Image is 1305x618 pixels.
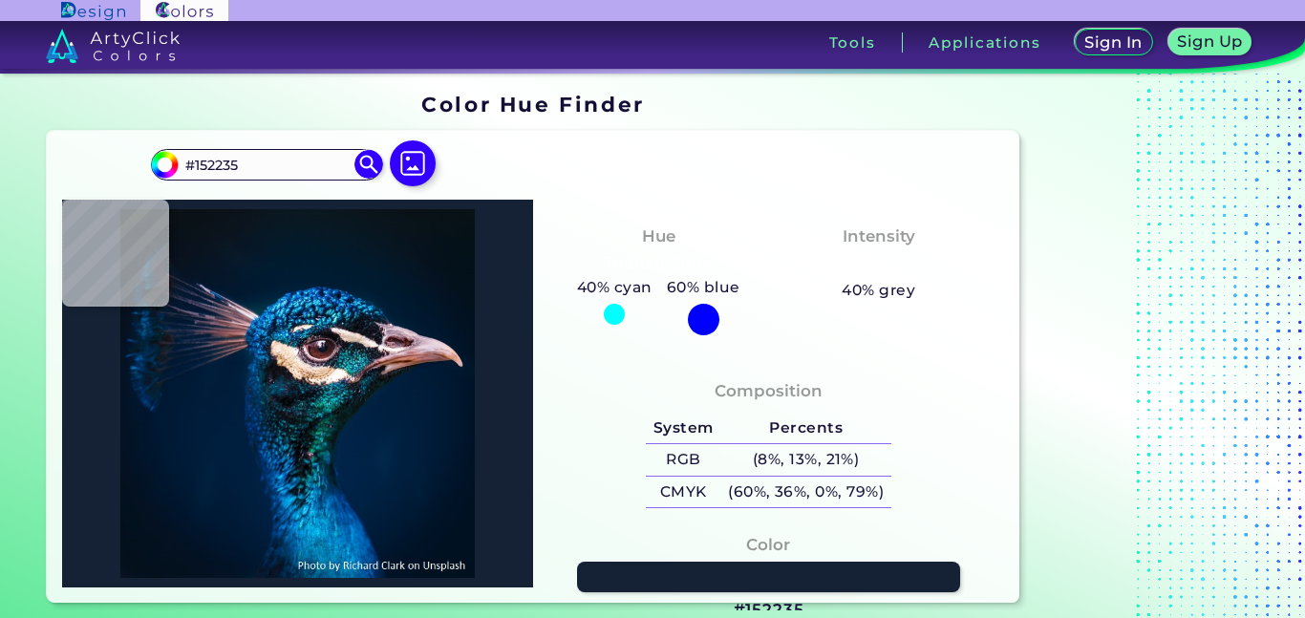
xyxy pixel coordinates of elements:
img: img_pavlin.jpg [72,209,524,578]
h5: RGB [646,444,720,476]
h5: System [646,413,720,444]
h3: Medium [834,252,924,275]
h4: Composition [715,377,823,405]
img: logo_artyclick_colors_white.svg [46,29,181,63]
h4: Color [746,531,790,559]
h4: Intensity [843,223,915,250]
a: Sign In [1078,31,1149,55]
h5: Sign Up [1180,34,1240,49]
h5: Sign In [1087,35,1140,50]
h5: (8%, 13%, 21%) [720,444,890,476]
img: icon search [354,150,383,179]
img: ArtyClick Design logo [61,2,125,20]
h5: Percents [720,413,890,444]
a: Sign Up [1171,31,1248,55]
h1: Color Hue Finder [421,90,644,118]
h3: Tealish Blue [596,252,721,275]
h5: 60% blue [659,275,747,300]
h4: Hue [642,223,675,250]
h5: 40% grey [842,278,915,303]
input: type color.. [179,152,356,178]
h5: CMYK [646,477,720,508]
h5: 40% cyan [569,275,659,300]
img: icon picture [390,140,436,186]
h5: (60%, 36%, 0%, 79%) [720,477,890,508]
h3: Applications [929,35,1040,50]
h3: Tools [829,35,876,50]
